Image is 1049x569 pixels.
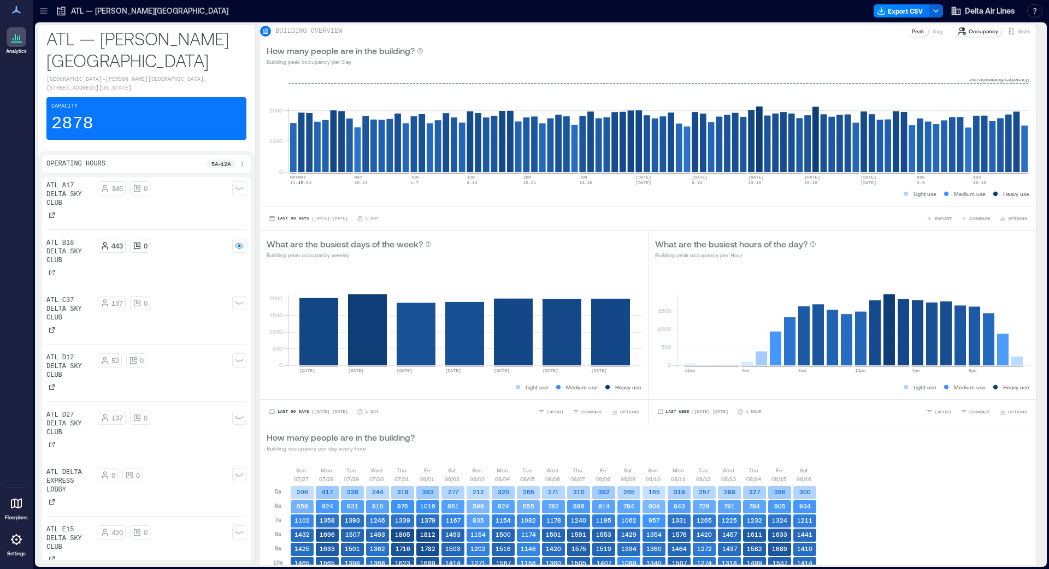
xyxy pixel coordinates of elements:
[722,466,734,475] p: Wed
[111,241,123,250] p: 443
[747,531,762,538] text: 1611
[445,368,461,373] text: [DATE]
[721,475,736,483] p: 08/13
[699,502,710,509] text: 728
[470,531,486,538] text: 1154
[649,517,660,524] text: 957
[797,517,812,524] text: 1211
[969,215,991,222] span: COMPARE
[494,368,510,373] text: [DATE]
[724,488,735,495] text: 288
[581,408,603,415] span: COMPARE
[273,558,283,567] p: 10a
[473,488,484,495] text: 212
[526,383,549,392] p: Light use
[973,175,981,180] text: AUG
[369,475,384,483] p: 07/30
[571,517,586,524] text: 1240
[71,5,228,16] p: ATL — [PERSON_NAME][GEOGRAPHIC_DATA]
[954,383,986,392] p: Medium use
[521,545,536,552] text: 1146
[747,517,762,524] text: 1232
[297,488,308,495] text: 206
[497,466,508,475] p: Mon
[917,175,925,180] text: AUG
[924,406,954,417] button: EXPORT
[395,517,410,524] text: 1339
[372,502,384,509] text: 810
[471,559,486,566] text: 1271
[774,502,786,509] text: 905
[958,406,993,417] button: COMPARE
[797,475,811,483] p: 08/16
[598,488,610,495] text: 382
[345,531,361,538] text: 1507
[111,299,123,307] p: 137
[748,180,761,185] text: 13-19
[1003,189,1029,198] p: Heavy use
[570,406,605,417] button: COMPARE
[46,296,93,322] p: ATL C37 Delta Sky Club
[144,241,148,250] p: 0
[294,559,310,566] text: 1465
[136,471,140,479] p: 0
[294,545,310,552] text: 1425
[804,175,820,180] text: [DATE]
[46,27,246,71] p: ATL — [PERSON_NAME][GEOGRAPHIC_DATA]
[522,466,532,475] p: Tue
[566,383,598,392] p: Medium use
[692,175,708,180] text: [DATE]
[370,559,385,566] text: 1368
[467,180,477,185] text: 8-14
[573,502,585,509] text: 888
[609,406,641,417] button: OPTIONS
[144,184,148,193] p: 0
[573,488,585,495] text: 310
[275,544,281,553] p: 9a
[521,517,536,524] text: 1082
[420,475,434,483] p: 08/01
[467,175,475,180] text: JUN
[296,466,306,475] p: Sun
[46,75,246,93] p: [GEOGRAPHIC_DATA]–[PERSON_NAME][GEOGRAPHIC_DATA], [STREET_ADDRESS][US_STATE]
[671,545,687,552] text: 1464
[579,175,587,180] text: JUN
[571,545,586,552] text: 1575
[799,488,811,495] text: 300
[747,545,762,552] text: 1582
[661,343,670,350] tspan: 500
[797,531,812,538] text: 1441
[521,559,536,566] text: 1158
[397,488,409,495] text: 318
[111,413,123,422] p: 137
[521,531,536,538] text: 1174
[496,559,511,566] text: 1567
[355,175,363,180] text: MAY
[746,475,761,483] p: 08/14
[749,502,760,509] text: 784
[573,466,582,475] p: Thu
[1008,215,1027,222] span: OPTIONS
[275,515,281,524] p: 7a
[746,408,762,415] p: 1 Hour
[697,517,712,524] text: 1265
[273,345,282,352] tspan: 500
[1003,383,1029,392] p: Heavy use
[496,517,511,524] text: 1154
[269,312,282,318] tspan: 1500
[697,531,712,538] text: 1420
[620,408,639,415] span: OPTIONS
[523,502,534,509] text: 655
[448,466,456,475] p: Sat
[320,545,335,552] text: 1633
[969,27,998,35] p: Occupancy
[420,559,435,566] text: 1699
[774,488,786,495] text: 386
[623,488,635,495] text: 265
[445,545,461,552] text: 1503
[496,545,511,552] text: 1516
[372,488,384,495] text: 244
[621,517,637,524] text: 1062
[772,531,787,538] text: 1633
[598,502,610,509] text: 814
